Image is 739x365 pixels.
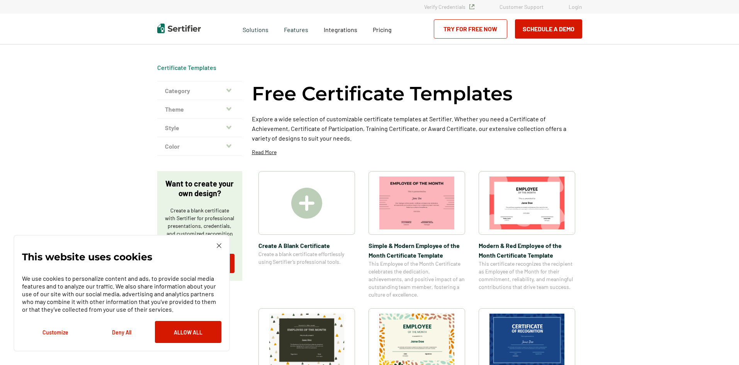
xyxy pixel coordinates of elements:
span: Features [284,24,308,34]
button: Allow All [155,321,221,343]
p: Read More [252,148,277,156]
button: Color [157,137,242,156]
a: Modern & Red Employee of the Month Certificate TemplateModern & Red Employee of the Month Certifi... [479,171,575,299]
span: Modern & Red Employee of the Month Certificate Template [479,241,575,260]
a: Login [569,3,582,10]
button: Schedule a Demo [515,19,582,39]
img: Cookie Popup Close [217,243,221,248]
img: Create A Blank Certificate [291,188,322,219]
p: Want to create your own design? [165,179,234,198]
button: Theme [157,100,242,119]
div: Breadcrumb [157,64,216,71]
button: Customize [22,321,88,343]
span: Simple & Modern Employee of the Month Certificate Template [369,241,465,260]
p: Create a blank certificate with Sertifier for professional presentations, credentials, and custom... [165,207,234,245]
a: Pricing [373,24,392,34]
span: Create a blank certificate effortlessly using Sertifier’s professional tools. [258,250,355,266]
img: Sertifier | Digital Credentialing Platform [157,24,201,33]
img: Verified [469,4,474,9]
a: Customer Support [499,3,544,10]
button: Category [157,81,242,100]
span: This Employee of the Month Certificate celebrates the dedication, achievements, and positive impa... [369,260,465,299]
p: We use cookies to personalize content and ads, to provide social media features and to analyze ou... [22,275,221,313]
img: Simple & Modern Employee of the Month Certificate Template [379,177,454,229]
span: Solutions [243,24,268,34]
img: Modern & Red Employee of the Month Certificate Template [489,177,564,229]
p: Explore a wide selection of customizable certificate templates at Sertifier. Whether you need a C... [252,114,582,143]
button: Deny All [88,321,155,343]
span: Create A Blank Certificate [258,241,355,250]
a: Try for Free Now [434,19,507,39]
h1: Free Certificate Templates [252,81,513,106]
span: This certificate recognizes the recipient as Employee of the Month for their commitment, reliabil... [479,260,575,291]
p: This website uses cookies [22,253,152,261]
span: Integrations [324,26,357,33]
span: Pricing [373,26,392,33]
a: Certificate Templates [157,64,216,71]
a: Integrations [324,24,357,34]
a: Verify Credentials [424,3,474,10]
button: Style [157,119,242,137]
a: Simple & Modern Employee of the Month Certificate TemplateSimple & Modern Employee of the Month C... [369,171,465,299]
